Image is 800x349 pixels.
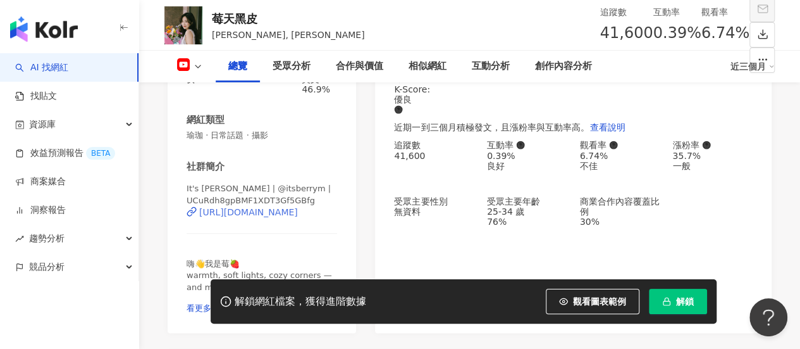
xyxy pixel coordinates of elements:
[302,84,329,94] span: 46.9%
[472,59,510,74] div: 互動分析
[672,161,753,171] div: 一般
[487,161,567,171] div: 良好
[589,115,625,140] button: 查看說明
[701,22,749,46] span: 6.74%
[15,90,57,103] a: 找貼文
[187,160,225,174] div: 社群簡介
[580,151,660,161] div: 6.74%
[29,253,65,281] span: 競品分析
[212,11,365,27] div: 莓天黑皮
[487,206,567,217] div: 25-34 歲
[394,151,474,161] div: 41,600
[212,30,365,40] span: [PERSON_NAME], [PERSON_NAME]
[600,24,653,42] span: 41,600
[187,259,332,291] span: 嗨👋我是莓🍓 warmth, soft lights, cozy corners — and my cat.🐈‍⬛🐈‍⬛
[487,151,567,161] div: 0.39%
[228,59,247,74] div: 總覽
[394,115,753,140] div: 近期一到三個月積極發文，且漲粉率與互動率高。
[187,130,337,141] span: 瑜珈 · 日常話題 · 攝影
[535,59,592,74] div: 創作內容分析
[15,147,115,160] a: 效益預測報告BETA
[164,6,202,44] img: KOL Avatar
[29,110,56,139] span: 資源庫
[487,140,567,150] div: 互動率
[187,206,337,218] a: [URL][DOMAIN_NAME]
[187,113,225,127] div: 網紅類型
[487,217,567,227] div: 76%
[580,196,660,217] div: 商業合作內容覆蓋比例
[10,16,78,42] img: logo
[573,296,626,307] span: 觀看圖表範例
[15,204,66,217] a: 洞察報告
[394,94,753,105] div: 優良
[676,296,694,307] span: 解鎖
[394,206,474,217] div: 無資料
[394,140,474,150] div: 追蹤數
[15,175,66,188] a: 商案媒合
[701,5,749,19] div: 觀看率
[15,61,68,74] a: searchAI 找網紅
[29,224,65,253] span: 趨勢分析
[336,59,383,74] div: 合作與價值
[672,151,753,161] div: 35.7%
[15,234,24,243] span: rise
[580,140,660,150] div: 觀看率
[235,295,366,308] div: 解鎖網紅檔案，獲得進階數據
[273,59,311,74] div: 受眾分析
[649,289,707,314] button: 解鎖
[487,196,567,206] div: 受眾主要年齡
[589,122,625,132] span: 查看說明
[653,5,701,19] div: 互動率
[580,161,660,171] div: 不佳
[187,184,331,205] span: It's [PERSON_NAME] | @itsberrym | UCuRdh8gpBMF1XDT3Gf5GBfg
[394,84,753,115] div: K-Score :
[653,22,701,46] span: 0.39%
[580,217,660,227] div: 30%
[600,5,653,19] div: 追蹤數
[394,196,474,206] div: 受眾主要性別
[672,140,753,150] div: 漲粉率
[409,59,446,74] div: 相似網紅
[199,207,298,217] div: [URL][DOMAIN_NAME]
[546,289,639,314] button: 觀看圖表範例
[730,56,775,77] div: 近三個月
